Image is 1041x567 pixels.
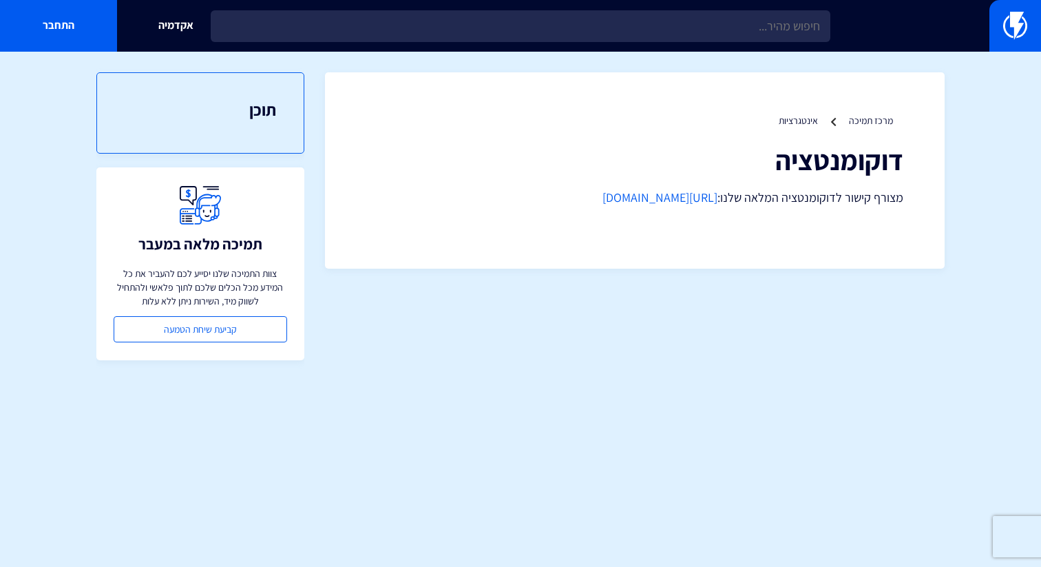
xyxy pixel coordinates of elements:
a: אינטגרציות [779,114,818,127]
a: מרכז תמיכה [849,114,893,127]
p: מצורף קישור לדוקומנטציה המלאה שלנו: [366,189,903,207]
p: צוות התמיכה שלנו יסייע לכם להעביר את כל המידע מכל הכלים שלכם לתוך פלאשי ולהתחיל לשווק מיד, השירות... [114,267,287,308]
a: [URL][DOMAIN_NAME] [602,189,717,205]
input: חיפוש מהיר... [211,10,830,42]
h1: דוקומנטציה [366,145,903,175]
a: קביעת שיחת הטמעה [114,316,287,342]
h3: תוכן [125,101,276,118]
h3: תמיכה מלאה במעבר [138,236,262,252]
